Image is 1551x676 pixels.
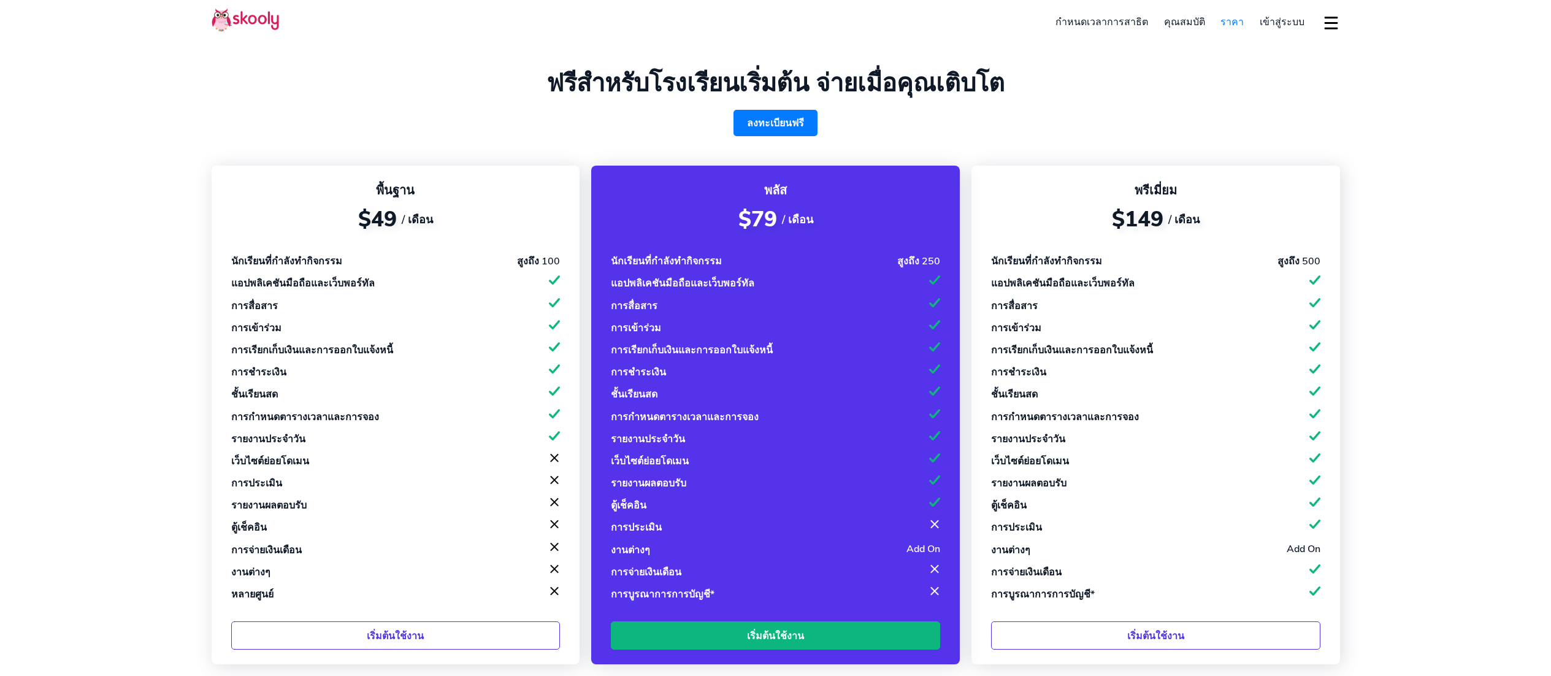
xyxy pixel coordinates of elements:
a: กำหนดเวลาการสาธิต [1047,11,1156,33]
button: dropdown menu [1322,9,1340,37]
div: การจ่ายเงินเดือน [231,542,302,558]
div: แอปพลิเคชันมือถือและเว็บพอร์ทัล [231,275,375,291]
div: การเข้าร่วม [231,320,281,336]
div: รายงานประจำวัน [611,431,685,447]
span: / เดือน [402,210,433,228]
span: เข้าสู่ระบบ [1260,15,1304,29]
div: สูงถึง 250 [897,253,940,269]
div: การประเมิน [611,520,662,535]
div: ตู้เช็คอิน [231,520,267,535]
div: การชำระเงิน [231,364,286,380]
div: การเรียกเก็บเงินและการออกใบแจ้งหนี้ [991,342,1153,358]
a: ลงทะเบียนฟรี [733,110,818,136]
div: การเรียกเก็บเงินและการออกใบแจ้งหนี้ [611,342,773,358]
div: แอปพลิเคชันมือถือและเว็บพอร์ทัล [991,275,1135,291]
div: การบูรณาการการบัญชี* [611,586,714,602]
div: ชั้นเรียนสด [231,386,278,402]
div: การสื่อสาร [991,298,1038,313]
div: สูงถึง 500 [1277,253,1320,269]
div: การจ่ายเงินเดือน [991,564,1062,580]
div: เว็บไซต์ย่อยโดเมน [231,453,309,469]
span: $79 [738,205,777,234]
div: รายงานประจำวัน [991,431,1065,447]
img: Skooly [212,8,279,32]
div: หลายศูนย์ [231,586,274,602]
a: เข้าสู่ระบบ [1252,11,1312,33]
div: ชั้นเรียนสด [611,386,657,402]
a: เริ่มต้นใช้งาน [611,621,940,650]
div: การจ่ายเงินเดือน [611,564,681,580]
div: รายงานผลตอบรับ [231,497,307,513]
div: พลัส [611,180,940,200]
div: แอปพลิเคชันมือถือและเว็บพอร์ทัล [611,275,754,291]
div: ตู้เช็คอิน [611,497,646,513]
h1: ฟรีสำหรับโรงเรียนเริ่มต้น จ่ายเมื่อคุณเติบโต [212,69,1340,98]
div: การเข้าร่วม [611,320,661,336]
div: การประเมิน [991,520,1042,535]
div: การบูรณาการการบัญชี* [991,586,1095,602]
a: คุณสมบัติ [1156,11,1213,33]
div: นักเรียนที่กำลังทำกิจกรรม [231,253,342,269]
div: นักเรียนที่กำลังทำกิจกรรม [611,253,722,269]
span: ราคา [1220,15,1244,29]
div: พรีเมี่ยม [991,180,1320,200]
div: การกำหนดตารางเวลาและการจอง [231,409,379,424]
div: งานต่างๆ [231,564,270,580]
div: ตู้เช็คอิน [991,497,1027,513]
div: ชั้นเรียนสด [991,386,1038,402]
div: งานต่างๆ [611,542,650,558]
div: การชำระเงิน [991,364,1046,380]
div: Add On [1287,542,1320,558]
span: $149 [1112,205,1163,234]
div: การสื่อสาร [231,298,278,313]
div: นักเรียนที่กำลังทำกิจกรรม [991,253,1102,269]
div: การชำระเงิน [611,364,666,380]
a: เริ่มต้นใช้งาน [231,621,561,650]
div: การเข้าร่วม [991,320,1041,336]
span: / เดือน [782,210,813,228]
div: Add On [906,542,940,558]
div: การกำหนดตารางเวลาและการจอง [991,409,1139,424]
div: การสื่อสาร [611,298,657,313]
div: เว็บไซต์ย่อยโดเมน [991,453,1069,469]
div: รายงานผลตอบรับ [611,475,686,491]
div: เว็บไซต์ย่อยโดเมน [611,453,689,469]
a: ราคา [1212,11,1252,33]
div: สูงถึง 100 [517,253,560,269]
div: การเรียกเก็บเงินและการออกใบแจ้งหนี้ [231,342,393,358]
div: รายงานประจำวัน [231,431,305,447]
a: เริ่มต้นใช้งาน [991,621,1320,650]
span: / เดือน [1168,210,1200,228]
div: การกำหนดตารางเวลาและการจอง [611,409,759,424]
div: รายงานผลตอบรับ [991,475,1067,491]
div: งานต่างๆ [991,542,1030,558]
div: พื้นฐาน [231,180,561,200]
span: $49 [358,205,397,234]
div: การประเมิน [231,475,282,491]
